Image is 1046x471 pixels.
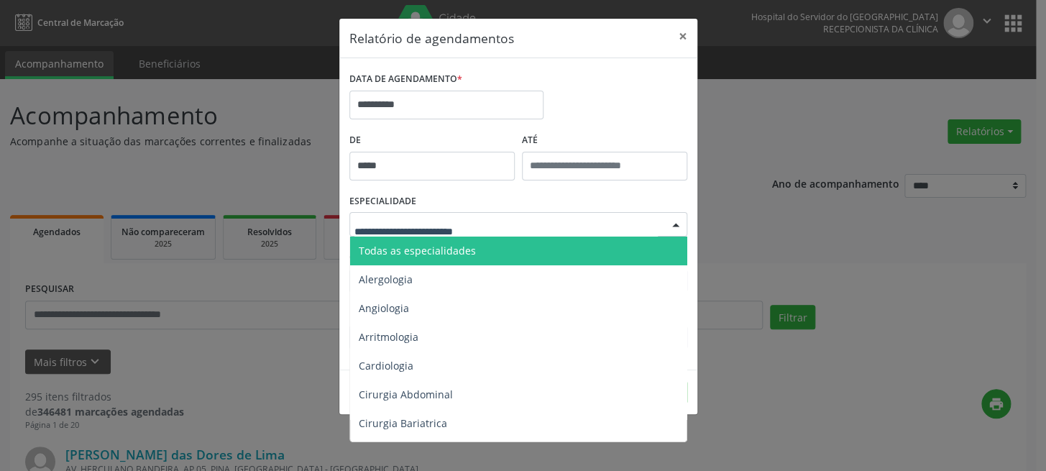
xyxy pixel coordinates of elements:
span: Angiologia [359,301,409,315]
span: Cirurgia Abdominal [359,388,453,401]
label: De [349,129,515,152]
label: ATÉ [522,129,687,152]
label: ESPECIALIDADE [349,191,416,213]
span: Alergologia [359,273,413,286]
span: Arritmologia [359,330,418,344]
span: Todas as especialidades [359,244,476,257]
button: Close [669,19,697,54]
span: Cirurgia Bariatrica [359,416,447,430]
label: DATA DE AGENDAMENTO [349,68,462,91]
span: Cardiologia [359,359,413,372]
h5: Relatório de agendamentos [349,29,514,47]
